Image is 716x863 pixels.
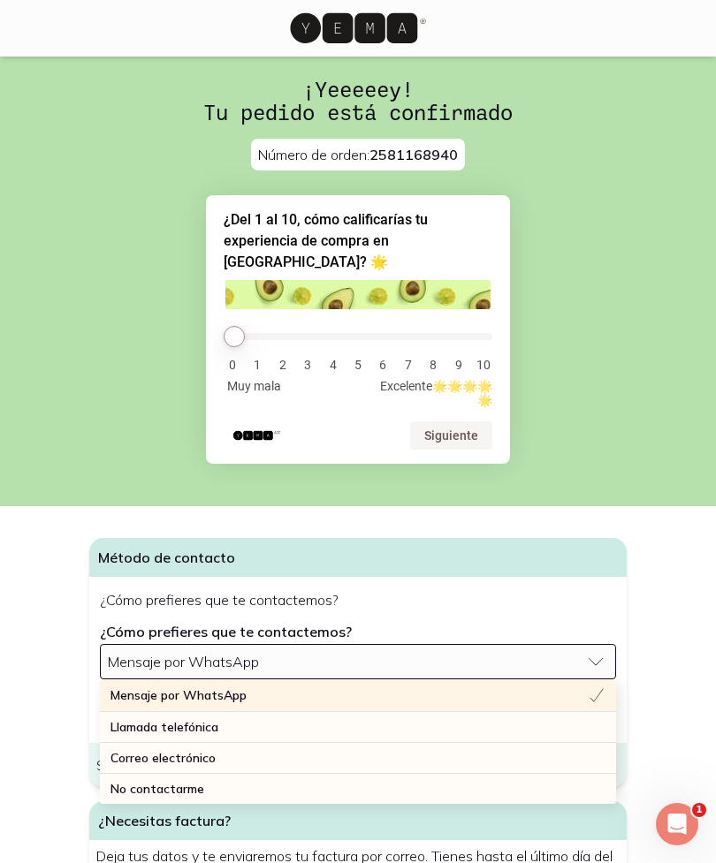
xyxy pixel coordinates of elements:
[110,781,204,797] span: No contactarme
[424,358,442,372] li: 8
[227,379,281,407] span: Muy mala
[110,687,247,703] span: Mensaje por WhatsApp
[374,358,392,372] li: 6
[248,358,266,372] li: 1
[349,358,367,372] li: 5
[89,801,627,840] h4: ¿Necesitas factura?
[89,538,627,577] h4: Método de contacto
[110,750,216,766] span: Correo electrónico
[96,753,620,776] p: Si tienes dudas, llámanos al o
[100,591,616,609] p: ¿Cómo prefieres que te contactemos?
[224,358,241,372] li: 0
[324,358,342,372] li: 4
[656,803,698,845] iframe: Intercom live chat
[224,209,492,273] h2: ¿Del 1 al 10, cómo calificarías tu experiencia de compra en YEMA? 🌟 Select an option from 0 to 10...
[274,358,292,372] li: 2
[450,358,468,372] li: 9
[100,644,616,679] button: Mensaje por WhatsApp
[100,623,616,640] label: ¿Cómo prefieres que te contactemos?
[299,358,316,372] li: 3
[108,655,259,669] span: Mensaje por WhatsApp
[251,139,465,170] p: Número de orden:
[110,719,218,735] span: Llamada telefónica
[373,379,492,407] span: Excelente🌟🌟🌟🌟🌟
[692,803,706,817] span: 1
[224,320,492,407] div: ¿Del 1 al 10, cómo calificarías tu experiencia de compra en YEMA? 🌟 Select an option from 0 to 10...
[410,421,492,450] button: Siguiente pregunta
[400,358,417,372] li: 7
[475,358,492,372] li: 10
[369,146,458,163] span: 2581168940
